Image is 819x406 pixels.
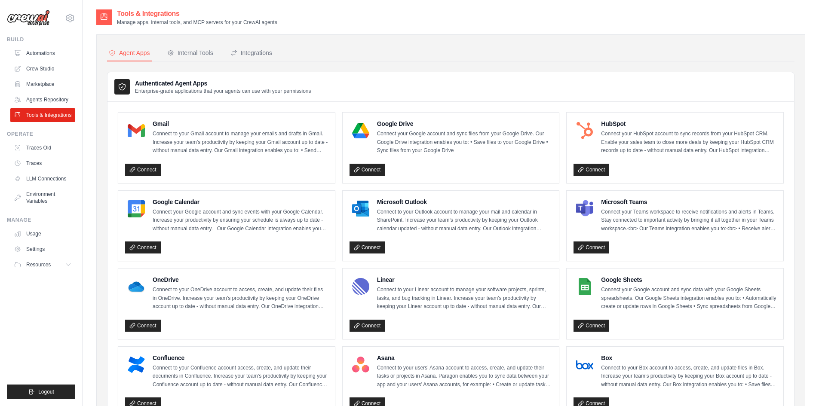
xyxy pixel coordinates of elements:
[153,364,328,389] p: Connect to your Confluence account access, create, and update their documents in Confluence. Incr...
[574,241,609,253] a: Connect
[377,130,552,155] p: Connect your Google account and sync files from your Google Drive. Our Google Drive integration e...
[352,356,369,373] img: Asana Logo
[601,198,776,206] h4: Microsoft Teams
[117,19,277,26] p: Manage apps, internal tools, and MCP servers for your CrewAI agents
[38,388,54,395] span: Logout
[153,354,328,362] h4: Confluence
[153,286,328,311] p: Connect to your OneDrive account to access, create, and update their files in OneDrive. Increase ...
[107,45,152,61] button: Agent Apps
[10,156,75,170] a: Traces
[7,10,50,26] img: Logo
[125,164,161,176] a: Connect
[377,198,552,206] h4: Microsoft Outlook
[128,356,145,373] img: Confluence Logo
[352,278,369,295] img: Linear Logo
[7,131,75,137] div: Operate
[229,45,274,61] button: Integrations
[10,227,75,241] a: Usage
[109,49,150,57] div: Agent Apps
[377,208,552,233] p: Connect to your Outlook account to manage your mail and calendar in SharePoint. Increase your tea...
[601,364,776,389] p: Connect to your Box account to access, create, and update files in Box. Increase your team’s prod...
[10,46,75,60] a: Automations
[26,261,51,268] span: Resources
[10,77,75,91] a: Marketplace
[230,49,272,57] div: Integrations
[576,200,593,217] img: Microsoft Teams Logo
[377,364,552,389] p: Connect to your users’ Asana account to access, create, and update their tasks or projects in Asa...
[601,275,776,284] h4: Google Sheets
[167,49,213,57] div: Internal Tools
[350,164,385,176] a: Connect
[601,119,776,128] h4: HubSpot
[7,217,75,223] div: Manage
[10,62,75,76] a: Crew Studio
[153,119,328,128] h4: Gmail
[7,36,75,43] div: Build
[10,242,75,256] a: Settings
[128,122,145,139] img: Gmail Logo
[128,200,145,217] img: Google Calendar Logo
[166,45,215,61] button: Internal Tools
[377,119,552,128] h4: Google Drive
[574,164,609,176] a: Connect
[350,241,385,253] a: Connect
[352,122,369,139] img: Google Drive Logo
[601,208,776,233] p: Connect your Teams workspace to receive notifications and alerts in Teams. Stay connected to impo...
[10,93,75,107] a: Agents Repository
[576,278,593,295] img: Google Sheets Logo
[601,354,776,362] h4: Box
[117,9,277,19] h2: Tools & Integrations
[125,241,161,253] a: Connect
[7,385,75,399] button: Logout
[352,200,369,217] img: Microsoft Outlook Logo
[10,141,75,155] a: Traces Old
[576,356,593,373] img: Box Logo
[350,320,385,332] a: Connect
[601,130,776,155] p: Connect your HubSpot account to sync records from your HubSpot CRM. Enable your sales team to clo...
[153,198,328,206] h4: Google Calendar
[576,122,593,139] img: HubSpot Logo
[574,320,609,332] a: Connect
[125,320,161,332] a: Connect
[135,79,311,88] h3: Authenticated Agent Apps
[377,354,552,362] h4: Asana
[377,286,552,311] p: Connect to your Linear account to manage your software projects, sprints, tasks, and bug tracking...
[128,278,145,295] img: OneDrive Logo
[153,130,328,155] p: Connect to your Gmail account to manage your emails and drafts in Gmail. Increase your team’s pro...
[153,208,328,233] p: Connect your Google account and sync events with your Google Calendar. Increase your productivity...
[135,88,311,95] p: Enterprise-grade applications that your agents can use with your permissions
[377,275,552,284] h4: Linear
[10,258,75,272] button: Resources
[10,172,75,186] a: LLM Connections
[10,187,75,208] a: Environment Variables
[10,108,75,122] a: Tools & Integrations
[153,275,328,284] h4: OneDrive
[601,286,776,311] p: Connect your Google account and sync data with your Google Sheets spreadsheets. Our Google Sheets...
